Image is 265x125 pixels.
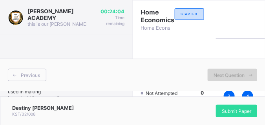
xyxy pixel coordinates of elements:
span: Question List [224,58,256,64]
div: A ______ is any substance used in making household items smooth and shiny. [8,83,64,106]
span: 4 [246,93,249,99]
span: Time remaining [106,15,125,26]
span: this is our [PERSON_NAME] [27,21,88,27]
span: Previous [21,72,40,78]
span: Submit Paper [222,108,251,114]
span: Not Attempted [146,90,178,96]
span: Next Question [214,72,245,78]
span: STARTED [181,12,198,16]
span: [PERSON_NAME] ACADEMY [27,8,97,21]
span: 00:24:04 [97,9,124,14]
span: 3 [228,93,231,99]
span: Home Econs [141,25,173,31]
b: 0 [201,90,204,96]
span: Destiny [PERSON_NAME] [12,105,74,111]
span: KST/32/006 [12,112,35,116]
span: Home Economics [141,8,173,24]
span: Question History [141,58,182,64]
